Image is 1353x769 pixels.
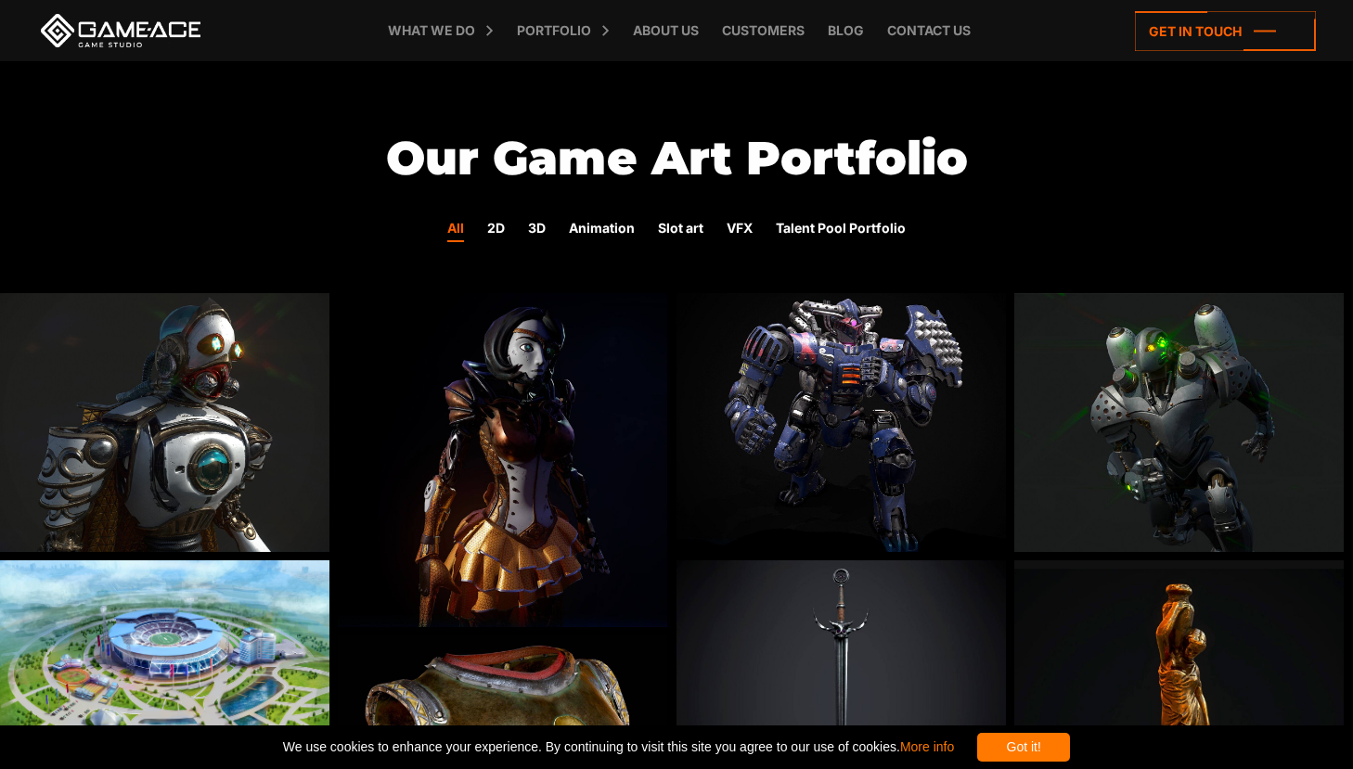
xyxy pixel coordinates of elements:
a: 3D [528,218,546,242]
img: 3d animation [338,293,667,627]
img: 3d animation [676,293,1006,552]
a: VFX [727,218,753,242]
a: 2D [487,218,505,242]
img: 3d animation [1014,293,1344,552]
a: All [447,218,464,242]
a: More info [900,739,954,754]
a: Animation [569,218,635,242]
a: Talent Pool Portfolio [776,218,906,242]
div: Got it! [977,733,1070,762]
a: Get in touch [1135,11,1316,51]
a: Slot art [658,218,703,242]
span: We use cookies to enhance your experience. By continuing to visit this site you agree to our use ... [283,733,954,762]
